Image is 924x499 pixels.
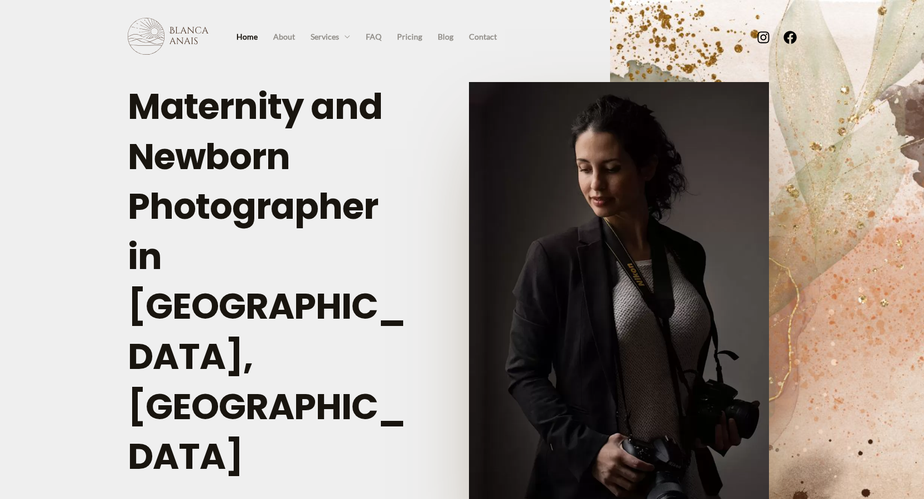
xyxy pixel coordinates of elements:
a: About [265,28,303,45]
a: Services [303,28,358,45]
a: Pricing [389,28,430,45]
nav: Site Navigation: Primary [229,28,505,45]
a: Home [229,28,265,45]
a: Blog [430,28,461,45]
a: Contact [461,28,505,45]
a: Instagram [757,31,770,44]
a: FAQ [358,28,389,45]
a: Facebook [783,31,797,44]
img: Blanca Anais Photography [128,18,209,55]
h1: Maternity and Newborn Photographer in [GEOGRAPHIC_DATA], [GEOGRAPHIC_DATA] [128,81,415,482]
